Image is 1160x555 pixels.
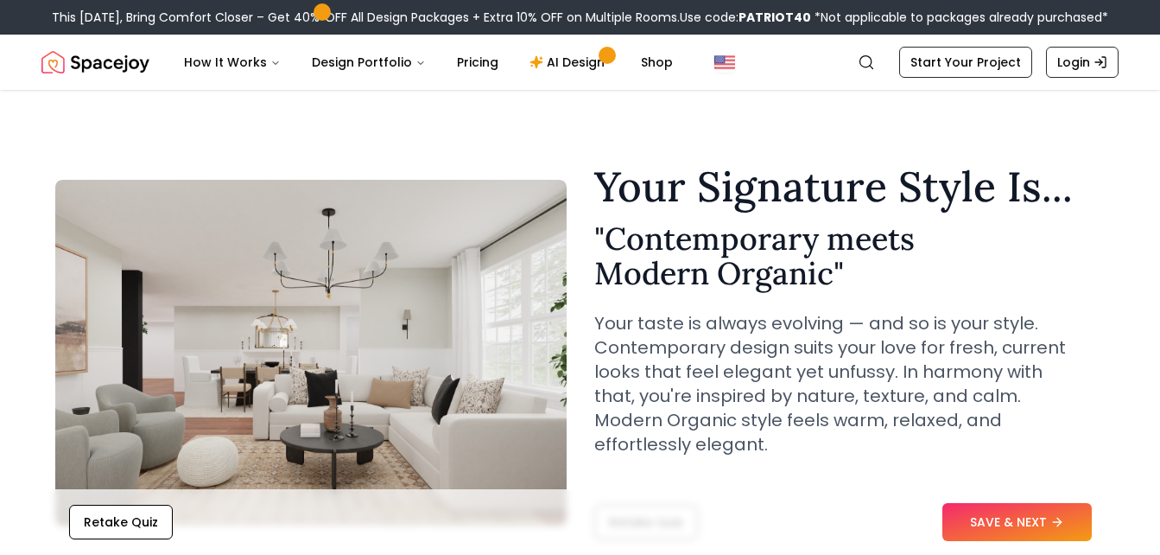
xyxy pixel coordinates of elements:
a: Spacejoy [41,45,149,80]
button: Design Portfolio [298,45,440,80]
button: Retake Quiz [69,505,173,539]
h2: " Contemporary meets Modern Organic " [594,221,1106,290]
b: PATRIOT40 [738,9,811,26]
nav: Main [170,45,687,80]
img: United States [714,52,735,73]
span: *Not applicable to packages already purchased* [811,9,1108,26]
nav: Global [41,35,1119,90]
span: Use code: [680,9,811,26]
a: Shop [627,45,687,80]
h1: Your Signature Style Is... [594,166,1106,207]
img: Spacejoy Logo [41,45,149,80]
a: Start Your Project [899,47,1032,78]
a: AI Design [516,45,624,80]
a: Login [1046,47,1119,78]
p: Your taste is always evolving — and so is your style. Contemporary design suits your love for fre... [594,311,1106,456]
a: Pricing [443,45,512,80]
button: SAVE & NEXT [942,503,1092,541]
button: How It Works [170,45,295,80]
div: This [DATE], Bring Comfort Closer – Get 40% OFF All Design Packages + Extra 10% OFF on Multiple R... [52,9,1108,26]
img: Contemporary meets Modern Organic Style Example [55,180,567,526]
